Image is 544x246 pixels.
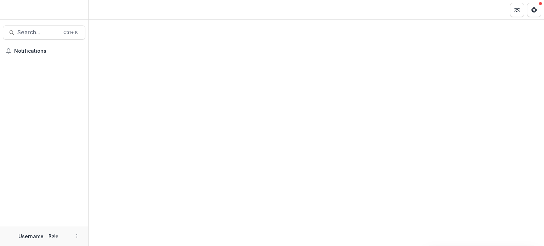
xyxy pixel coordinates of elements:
[510,3,524,17] button: Partners
[73,232,81,240] button: More
[17,29,59,36] span: Search...
[3,45,85,57] button: Notifications
[62,29,79,36] div: Ctrl + K
[3,25,85,40] button: Search...
[18,233,44,240] p: Username
[527,3,541,17] button: Get Help
[14,48,83,54] span: Notifications
[46,233,60,239] p: Role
